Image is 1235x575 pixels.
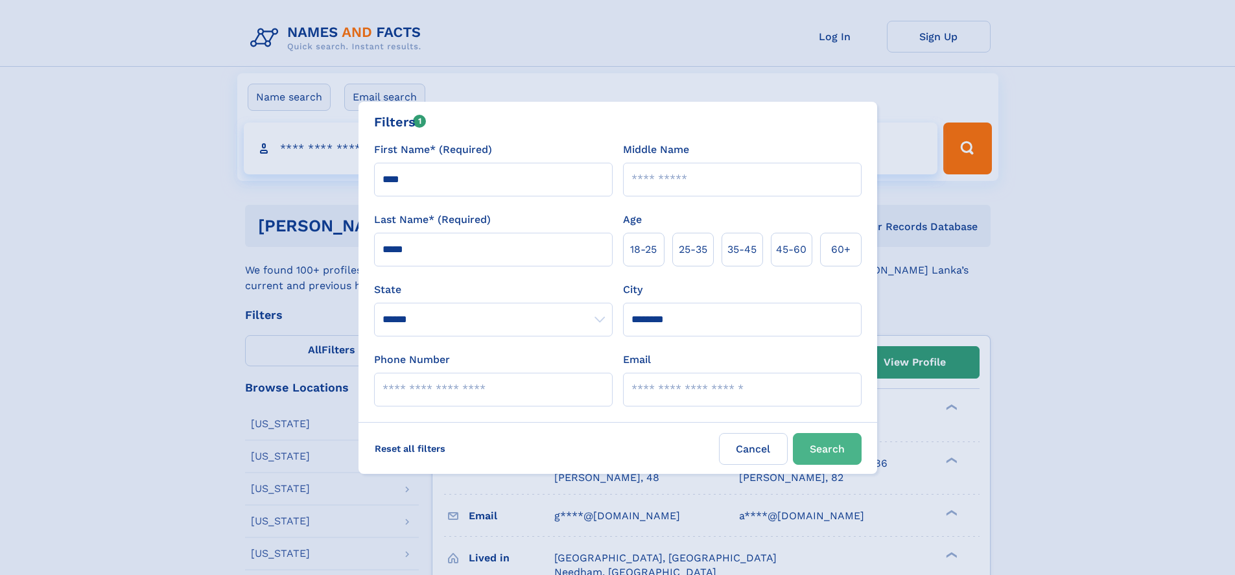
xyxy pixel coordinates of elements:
span: 25‑35 [679,242,707,257]
span: 60+ [831,242,851,257]
label: Phone Number [374,352,450,368]
label: Last Name* (Required) [374,212,491,228]
label: City [623,282,642,298]
label: State [374,282,613,298]
label: Age [623,212,642,228]
span: 35‑45 [727,242,757,257]
button: Search [793,433,862,465]
label: Cancel [719,433,788,465]
span: 45‑60 [776,242,806,257]
label: Middle Name [623,142,689,158]
span: 18‑25 [630,242,657,257]
div: Filters [374,112,427,132]
label: First Name* (Required) [374,142,492,158]
label: Email [623,352,651,368]
label: Reset all filters [366,433,454,464]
